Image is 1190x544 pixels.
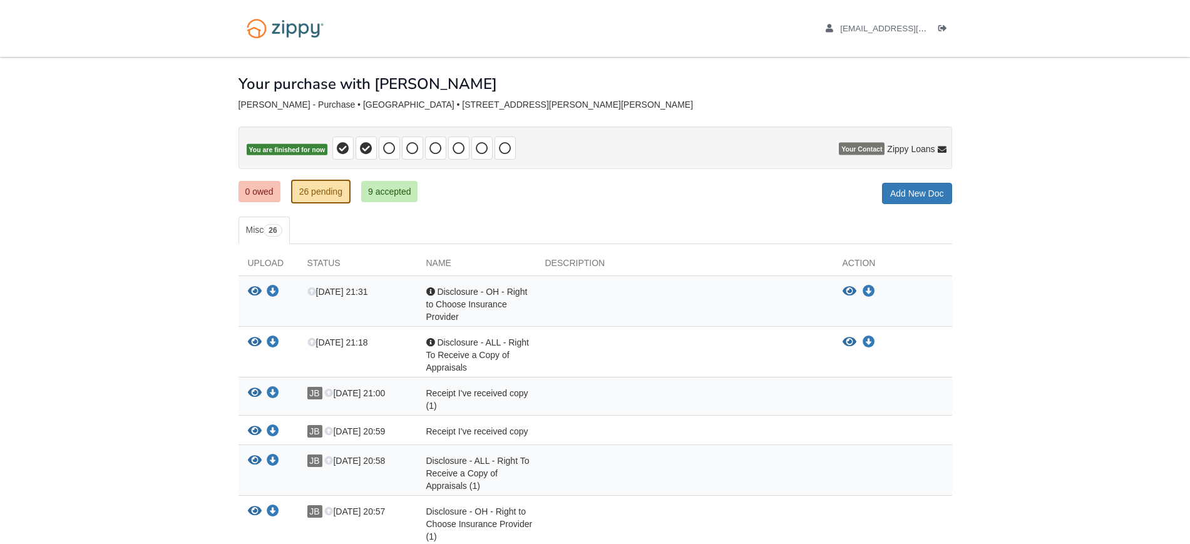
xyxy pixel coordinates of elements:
[307,387,322,399] span: JB
[426,287,528,322] span: Disclosure - OH - Right to Choose Insurance Provider
[843,336,856,349] button: View Disclosure - ALL - Right To Receive a Copy of Appraisals
[426,426,528,436] span: Receipt I've received copy
[264,224,282,237] span: 26
[267,338,279,348] a: Download Disclosure - ALL - Right To Receive a Copy of Appraisals
[324,456,385,466] span: [DATE] 20:58
[239,76,497,92] h1: Your purchase with [PERSON_NAME]
[247,144,328,156] span: You are finished for now
[839,143,885,155] span: Your Contact
[938,24,952,36] a: Log out
[426,388,528,411] span: Receipt I've received copy (1)
[307,337,368,347] span: [DATE] 21:18
[298,257,417,275] div: Status
[267,427,279,437] a: Download Receipt I've received copy
[426,456,530,491] span: Disclosure - ALL - Right To Receive a Copy of Appraisals (1)
[307,425,322,438] span: JB
[863,287,875,297] a: Download Disclosure - OH - Right to Choose Insurance Provider
[248,425,262,438] button: View Receipt I've received copy
[239,217,290,244] a: Misc
[863,337,875,347] a: Download Disclosure - ALL - Right To Receive a Copy of Appraisals
[833,257,952,275] div: Action
[307,287,368,297] span: [DATE] 21:31
[307,505,322,518] span: JB
[324,506,385,516] span: [DATE] 20:57
[887,143,935,155] span: Zippy Loans
[882,183,952,204] a: Add New Doc
[324,388,385,398] span: [DATE] 21:00
[267,287,279,297] a: Download Disclosure - OH - Right to Choose Insurance Provider
[248,387,262,400] button: View Receipt I've received copy (1)
[248,336,262,349] button: View Disclosure - ALL - Right To Receive a Copy of Appraisals
[307,454,322,467] span: JB
[826,24,1054,36] a: edit profile
[248,285,262,299] button: View Disclosure - OH - Right to Choose Insurance Provider
[239,100,952,110] div: [PERSON_NAME] - Purchase • [GEOGRAPHIC_DATA] • [STREET_ADDRESS][PERSON_NAME][PERSON_NAME]
[840,24,1053,33] span: jessicabartm.kay@gmail.com
[426,337,529,372] span: Disclosure - ALL - Right To Receive a Copy of Appraisals
[361,181,418,202] a: 9 accepted
[267,389,279,399] a: Download Receipt I've received copy (1)
[426,506,533,541] span: Disclosure - OH - Right to Choose Insurance Provider (1)
[267,456,279,466] a: Download Disclosure - ALL - Right To Receive a Copy of Appraisals (1)
[536,257,833,275] div: Description
[239,181,280,202] a: 0 owed
[248,454,262,468] button: View Disclosure - ALL - Right To Receive a Copy of Appraisals (1)
[417,257,536,275] div: Name
[239,13,332,44] img: Logo
[291,180,351,203] a: 26 pending
[324,426,385,436] span: [DATE] 20:59
[239,257,298,275] div: Upload
[248,505,262,518] button: View Disclosure - OH - Right to Choose Insurance Provider (1)
[267,507,279,517] a: Download Disclosure - OH - Right to Choose Insurance Provider (1)
[843,285,856,298] button: View Disclosure - OH - Right to Choose Insurance Provider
